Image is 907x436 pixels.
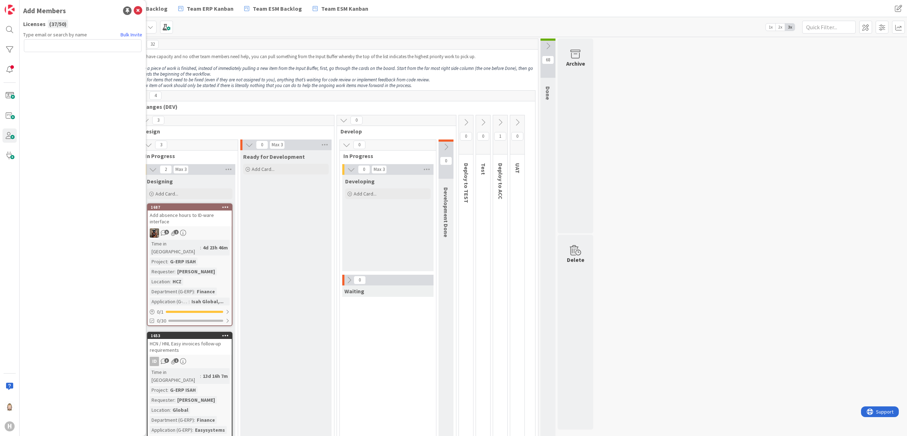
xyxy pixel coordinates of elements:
[192,426,193,434] span: :
[354,191,376,197] span: Add Card...
[187,4,234,13] span: Team ERP Kanban
[442,187,450,237] span: Development Done
[201,244,230,252] div: 4d 23h 46m
[775,24,785,31] span: 2x
[463,163,470,203] span: Deploy to TEST
[150,240,200,255] div: Time in [GEOGRAPHIC_DATA]
[343,152,427,159] span: In Progress
[542,56,554,64] span: 68
[272,143,283,147] div: Max 3
[440,157,452,165] span: 0
[167,386,168,394] span: :
[137,65,534,77] em: Once a piece of work is finished, instead of immediately pulling a new item from the Input Buffer...
[148,204,232,211] div: 1687
[477,132,489,141] span: 0
[174,2,238,15] a: Team ERP Kanban
[766,24,775,31] span: 1x
[240,2,306,15] a: Team ESM Backlog
[150,416,194,424] div: Department (G-ERP)
[164,358,169,363] span: 3
[164,230,169,234] span: 5
[175,268,217,275] div: [PERSON_NAME]
[148,357,232,366] div: ID
[23,5,66,16] div: Add Members
[23,31,87,39] span: Type email or search by name
[150,258,167,265] div: Project
[785,24,795,31] span: 3x
[167,258,168,265] span: :
[321,4,368,13] span: Team ESM Kanban
[160,165,172,174] span: 2
[137,54,534,60] p: If we have capacity and no other team members need help, you can pull something from the Input Bu...
[544,86,552,100] span: Done
[344,288,364,295] span: Waiting
[150,406,170,414] div: Location
[148,333,232,355] div: 1653HCN / HNL Easy invoices follow-up requirements
[170,278,171,285] span: :
[567,255,584,264] div: Delete
[48,20,68,28] div: ( 37 / 50 )
[147,178,173,185] span: Designing
[497,163,504,199] span: Deploy to ACC
[193,426,227,434] div: Easysystems
[175,396,217,404] div: [PERSON_NAME]
[148,228,232,238] div: VK
[147,40,159,49] span: 32
[157,317,166,325] span: 0/30
[150,228,159,238] img: VK
[150,396,174,404] div: Requester
[195,288,217,295] div: Finance
[189,298,190,305] span: :
[345,178,375,185] span: Developing
[150,386,167,394] div: Project
[5,5,15,15] img: Visit kanbanzone.com
[174,396,175,404] span: :
[194,416,195,424] span: :
[374,168,385,171] div: Max 3
[200,372,201,380] span: :
[168,258,198,265] div: G-ERP ISAH
[150,278,170,285] div: Location
[308,2,373,15] a: Team ESM Kanban
[195,416,217,424] div: Finance
[148,333,232,339] div: 1653
[252,166,275,172] span: Add Card...
[137,77,430,83] em: Look for items that need to be fixed (even if they are not assigned to you), anything that’s wait...
[147,203,232,326] a: 1687Add absence hours to ID-ware interfaceVKTime in [GEOGRAPHIC_DATA]:4d 23h 46mProject:G-ERP ISA...
[802,21,856,34] input: Quick Filter...
[150,298,189,305] div: Application (G-ERP)
[480,163,487,175] span: Test
[171,278,183,285] div: HCZ
[148,308,232,316] div: 0/1
[150,288,194,295] div: Department (G-ERP)
[139,103,526,110] span: Changes (DEV)
[142,128,325,135] span: Design
[358,165,370,174] span: 0
[494,132,506,141] span: 1
[174,268,175,275] span: :
[150,368,200,384] div: Time in [GEOGRAPHIC_DATA]
[200,244,201,252] span: :
[170,406,171,414] span: :
[514,163,521,173] span: UAT
[148,204,232,226] div: 1687Add absence hours to ID-ware interface
[174,230,179,234] span: 2
[190,298,225,305] div: Isah Global,...
[150,357,159,366] div: ID
[150,426,192,434] div: Application (G-ERP)
[460,132,472,141] span: 0
[155,191,178,197] span: Add Card...
[566,59,585,68] div: Archive
[148,339,232,355] div: HCN / HNL Easy invoices follow-up requirements
[5,401,15,411] img: Rv
[145,152,229,159] span: In Progress
[137,82,412,88] em: A new item of work should only be started if there is literally nothing that you can do to help t...
[151,205,232,210] div: 1687
[171,406,190,414] div: Global
[253,4,302,13] span: Team ESM Backlog
[256,141,268,149] span: 0
[168,386,198,394] div: G-ERP ISAH
[151,333,232,338] div: 1653
[155,141,167,149] span: 3
[353,141,365,149] span: 0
